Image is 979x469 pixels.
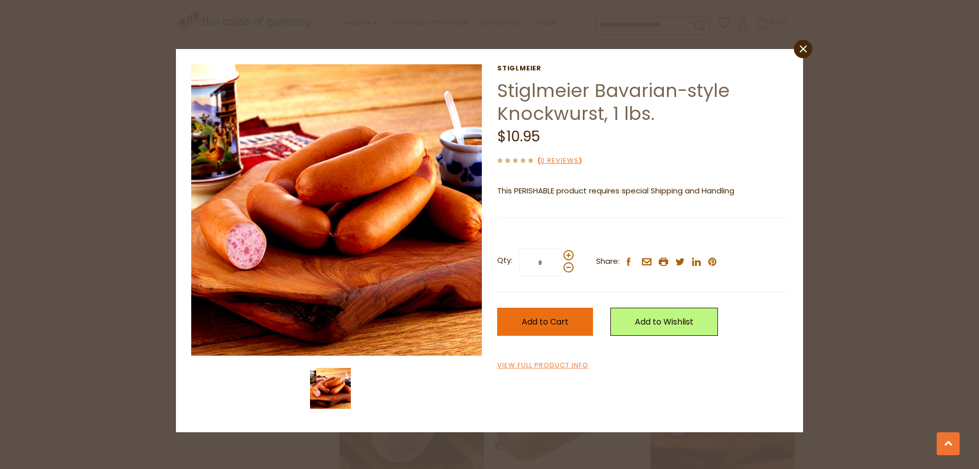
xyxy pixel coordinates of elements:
a: Stiglmeier [497,64,788,72]
span: Share: [596,255,620,268]
p: This PERISHABLE product requires special Shipping and Handling [497,185,788,198]
a: Stiglmeier Bavarian-style Knockwurst, 1 lbs. [497,78,730,127]
strong: Qty: [497,254,512,267]
img: Stiglmeier Bavarian-style Knockwurst, 1 lbs. [310,368,351,409]
a: 0 Reviews [540,156,579,166]
span: $10.95 [497,127,540,146]
li: We will ship this product in heat-protective packaging and ice. [507,205,788,218]
button: Add to Cart [497,308,593,336]
img: Stiglmeier Bavarian-style Knockwurst, 1 lbs. [191,64,482,356]
span: ( ) [537,156,582,165]
a: Add to Wishlist [610,308,718,336]
span: Add to Cart [522,316,569,328]
input: Qty: [520,249,561,277]
a: View Full Product Info [497,360,588,371]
